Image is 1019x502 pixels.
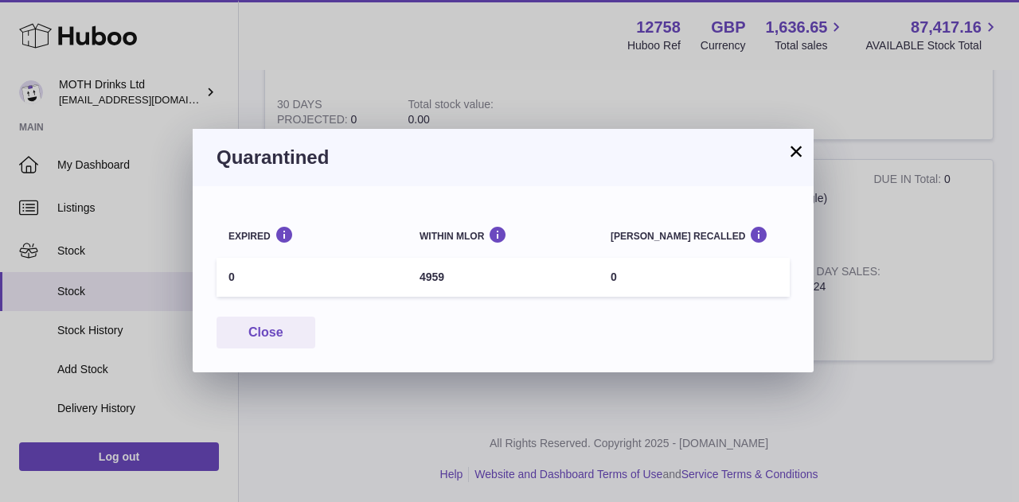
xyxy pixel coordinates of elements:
td: 0 [599,258,790,297]
div: [PERSON_NAME] recalled [611,226,778,241]
button: × [787,142,806,161]
button: Close [217,317,315,349]
h3: Quarantined [217,145,790,170]
div: Within MLOR [420,226,587,241]
div: Expired [228,226,396,241]
td: 4959 [408,258,599,297]
td: 0 [217,258,408,297]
